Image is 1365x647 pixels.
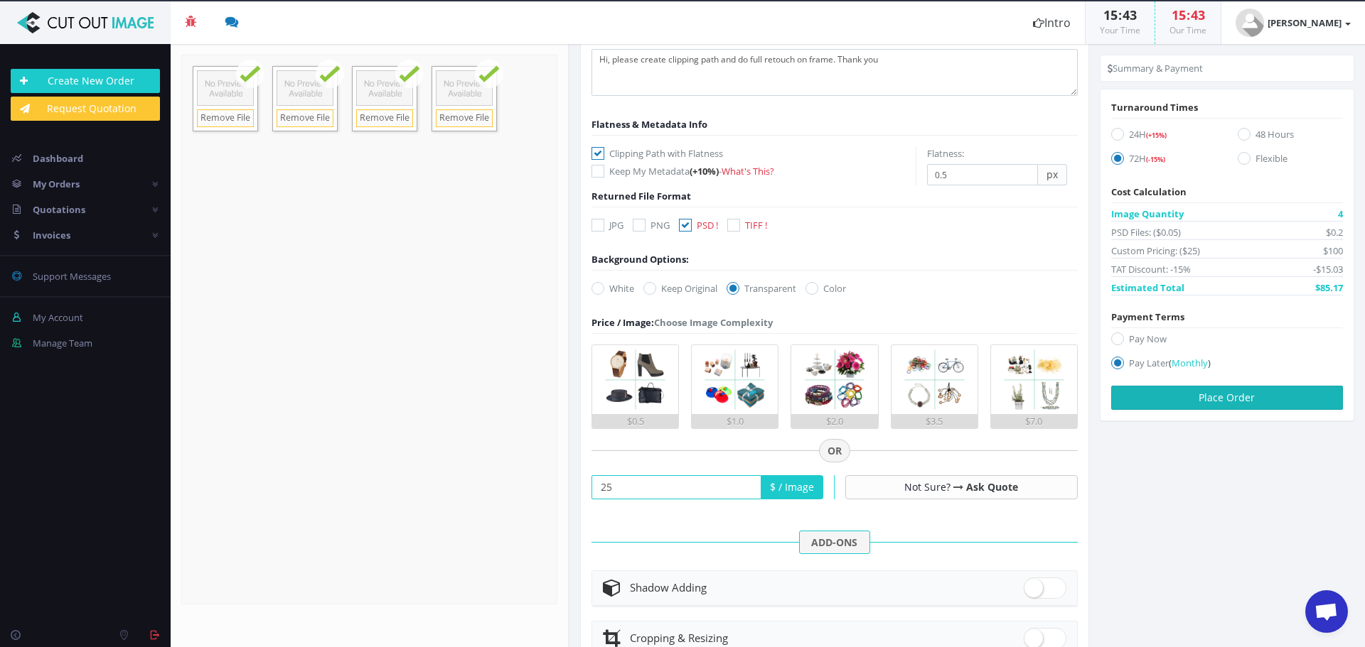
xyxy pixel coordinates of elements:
span: PSD ! [697,219,718,232]
span: Flatness & Metadata Info [591,118,707,131]
span: 43 [1191,6,1205,23]
label: 24H [1111,127,1216,146]
span: Payment Terms [1111,310,1184,323]
strong: [PERSON_NAME] [1268,16,1342,29]
small: Your Time [1100,24,1140,36]
div: $3.5 [892,414,978,428]
a: What's This? [722,165,774,178]
a: (-15%) [1146,152,1165,165]
span: My Orders [33,178,80,190]
div: $7.0 [991,414,1077,428]
a: (Monthly) [1169,357,1211,369]
label: White [591,281,634,295]
label: Flexible [1238,151,1343,170]
span: Image Quantity [1111,207,1184,221]
span: PSD Files: ($0.05) [1111,225,1181,239]
span: Cropping & Resizing [630,631,728,645]
img: 4.png [900,345,969,414]
label: Keep My Metadata - [591,164,916,178]
span: Monthly [1172,357,1208,369]
a: Remove File [277,109,333,127]
span: (+15%) [1146,131,1167,140]
button: Place Order [1111,386,1343,410]
span: (+10%) [690,165,719,178]
a: Request Quotation [11,97,160,121]
span: My Account [33,311,83,324]
span: OR [819,439,850,463]
span: Invoices [33,229,70,241]
label: 72H [1111,151,1216,170]
span: Estimated Total [1111,281,1184,295]
span: Shadow Adding [630,580,707,594]
span: px [1038,164,1067,185]
span: TAT Discount: -15% [1111,262,1191,276]
a: Remove File [356,109,413,127]
img: 2.png [700,345,769,414]
a: Ask Quote [966,480,1018,494]
span: Returned File Format [591,190,691,202]
li: Summary & Payment [1108,61,1203,75]
div: $0.5 [592,414,678,428]
a: Remove File [436,109,493,127]
span: Turnaround Times [1111,101,1198,114]
span: TIFF ! [745,219,767,232]
img: 5.png [1000,345,1069,414]
span: Custom Pricing: ($25) [1111,244,1200,258]
div: Chat öffnen [1305,590,1348,633]
span: Manage Team [33,337,92,349]
span: Price / Image: [591,316,654,329]
span: ADD-ONS [799,531,870,555]
span: : [1186,6,1191,23]
a: (+15%) [1146,128,1167,141]
label: PNG [633,218,670,232]
label: JPG [591,218,623,232]
label: Color [805,281,846,295]
span: 15 [1172,6,1186,23]
span: $85.17 [1315,281,1343,295]
span: Support Messages [33,270,111,283]
span: $ / Image [761,475,823,499]
label: 48 Hours [1238,127,1343,146]
span: -$15.03 [1313,262,1343,276]
span: 4 [1338,207,1343,221]
span: : [1118,6,1123,23]
label: Pay Later [1111,356,1343,375]
img: Cut Out Image [11,12,160,33]
small: Our Time [1169,24,1206,36]
span: (-15%) [1146,155,1165,164]
a: [PERSON_NAME] [1221,1,1365,44]
span: Dashboard [33,152,83,165]
span: Not Sure? [904,480,951,494]
label: Flatness: [927,146,964,161]
a: Remove File [197,109,254,127]
img: user_default.jpg [1236,9,1264,37]
span: 15 [1103,6,1118,23]
span: $100 [1323,244,1343,258]
label: Transparent [727,281,796,295]
img: 1.png [601,345,670,414]
label: Pay Now [1111,332,1343,351]
input: Your Price [591,475,761,499]
span: Cost Calculation [1111,185,1187,198]
div: Background Options: [591,252,689,266]
a: Create New Order [11,69,160,93]
img: 3.png [801,345,869,414]
label: Keep Original [643,281,717,295]
span: 43 [1123,6,1137,23]
label: Clipping Path with Flatness [591,146,916,161]
div: $2.0 [791,414,877,428]
span: Quotations [33,203,85,216]
a: Intro [1019,1,1085,44]
div: $1.0 [692,414,778,428]
div: Choose Image Complexity [591,315,773,330]
span: $0.2 [1326,225,1343,239]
